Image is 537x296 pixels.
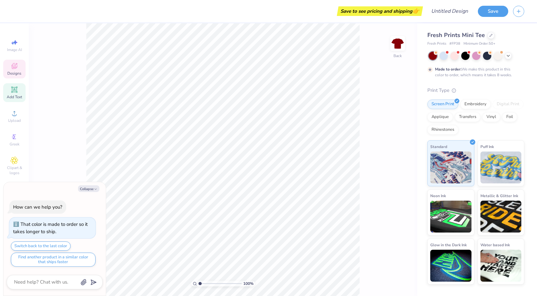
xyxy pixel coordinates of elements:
[11,253,96,267] button: Find another product in a similar color that ships faster
[3,165,26,175] span: Clipart & logos
[435,66,514,78] div: We make this product in this color to order, which means it takes 8 weeks.
[463,41,495,47] span: Minimum Order: 50 +
[13,204,62,210] div: How can we help you?
[430,152,471,183] img: Standard
[480,201,522,233] img: Metallic & Glitter Ink
[430,143,447,150] span: Standard
[412,7,419,15] span: 👉
[7,94,22,100] span: Add Text
[427,87,524,94] div: Print Type
[243,281,253,286] span: 100 %
[10,142,19,147] span: Greek
[8,118,21,123] span: Upload
[426,5,473,18] input: Untitled Design
[460,100,491,109] div: Embroidery
[430,241,467,248] span: Glow in the Dark Ink
[427,100,458,109] div: Screen Print
[435,67,462,72] strong: Made to order:
[480,241,510,248] span: Water based Ink
[480,250,522,282] img: Water based Ink
[480,152,522,183] img: Puff Ink
[427,41,446,47] span: Fresh Prints
[493,100,524,109] div: Digital Print
[393,53,402,59] div: Back
[502,112,517,122] div: Foil
[78,185,99,192] button: Collapse
[430,201,471,233] img: Neon Ink
[430,192,446,199] span: Neon Ink
[430,250,471,282] img: Glow in the Dark Ink
[480,143,494,150] span: Puff Ink
[480,192,518,199] span: Metallic & Glitter Ink
[427,112,453,122] div: Applique
[391,37,404,50] img: Back
[478,6,508,17] button: Save
[339,6,421,16] div: Save to see pricing and shipping
[427,125,458,135] div: Rhinestones
[482,112,500,122] div: Vinyl
[449,41,460,47] span: # FP38
[7,71,21,76] span: Designs
[455,112,480,122] div: Transfers
[13,221,88,235] div: That color is made to order so it takes longer to ship.
[427,31,485,39] span: Fresh Prints Mini Tee
[11,241,71,251] button: Switch back to the last color
[7,47,22,52] span: Image AI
